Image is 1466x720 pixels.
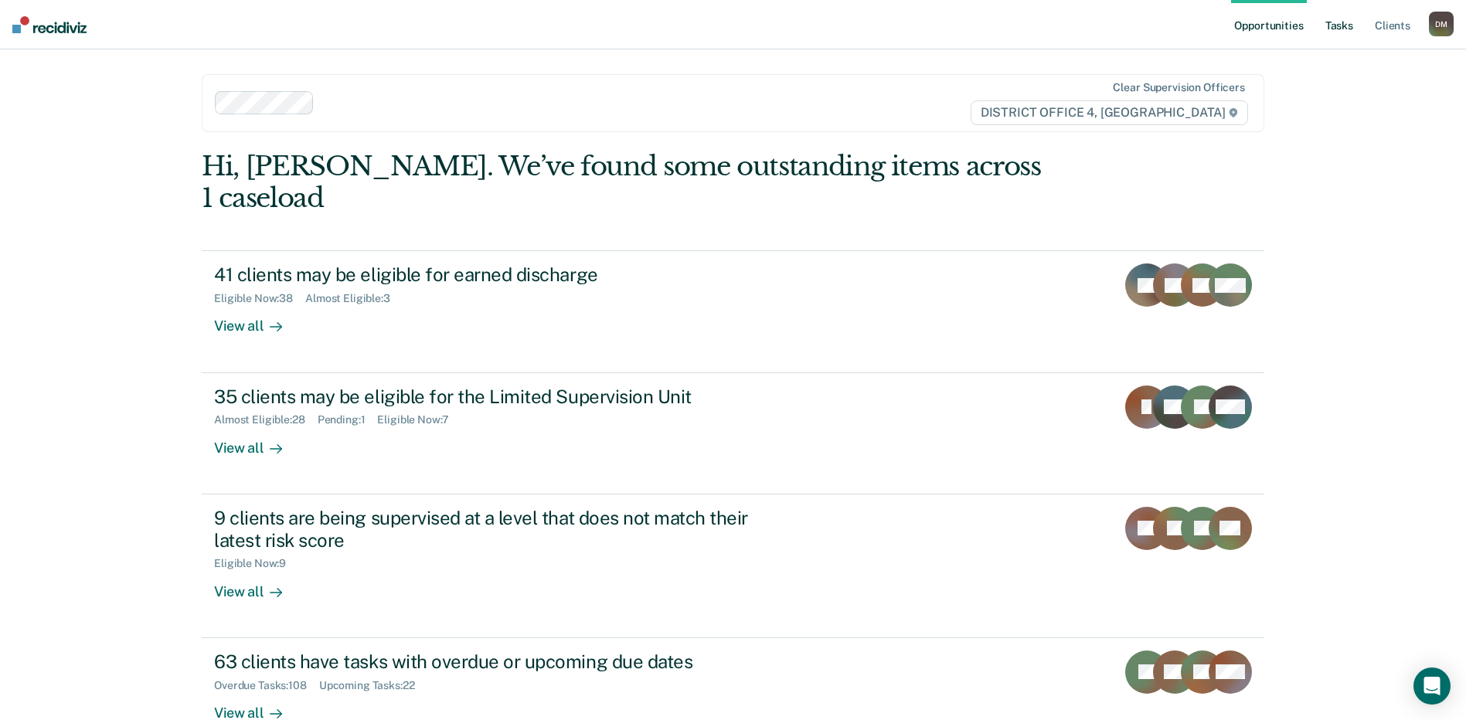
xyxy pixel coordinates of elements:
[214,650,757,673] div: 63 clients have tasks with overdue or upcoming due dates
[377,413,461,426] div: Eligible Now : 7
[214,292,305,305] div: Eligible Now : 38
[202,494,1264,638] a: 9 clients are being supervised at a level that does not match their latest risk scoreEligible Now...
[1429,12,1454,36] button: DM
[214,263,757,286] div: 41 clients may be eligible for earned discharge
[214,426,301,457] div: View all
[1413,667,1451,705] div: Open Intercom Messenger
[202,373,1264,494] a: 35 clients may be eligible for the Limited Supervision UnitAlmost Eligible:28Pending:1Eligible No...
[214,385,757,408] div: 35 clients may be eligible for the Limited Supervision Unit
[1429,12,1454,36] div: D M
[214,507,757,552] div: 9 clients are being supervised at a level that does not match their latest risk score
[202,151,1052,214] div: Hi, [PERSON_NAME]. We’ve found some outstanding items across 1 caseload
[214,557,298,570] div: Eligible Now : 9
[214,570,301,600] div: View all
[202,250,1264,372] a: 41 clients may be eligible for earned dischargeEligible Now:38Almost Eligible:3View all
[214,413,318,426] div: Almost Eligible : 28
[305,292,403,305] div: Almost Eligible : 3
[319,679,427,692] div: Upcoming Tasks : 22
[1113,81,1244,94] div: Clear supervision officers
[214,679,319,692] div: Overdue Tasks : 108
[971,100,1248,125] span: DISTRICT OFFICE 4, [GEOGRAPHIC_DATA]
[318,413,378,426] div: Pending : 1
[12,16,87,33] img: Recidiviz
[214,305,301,335] div: View all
